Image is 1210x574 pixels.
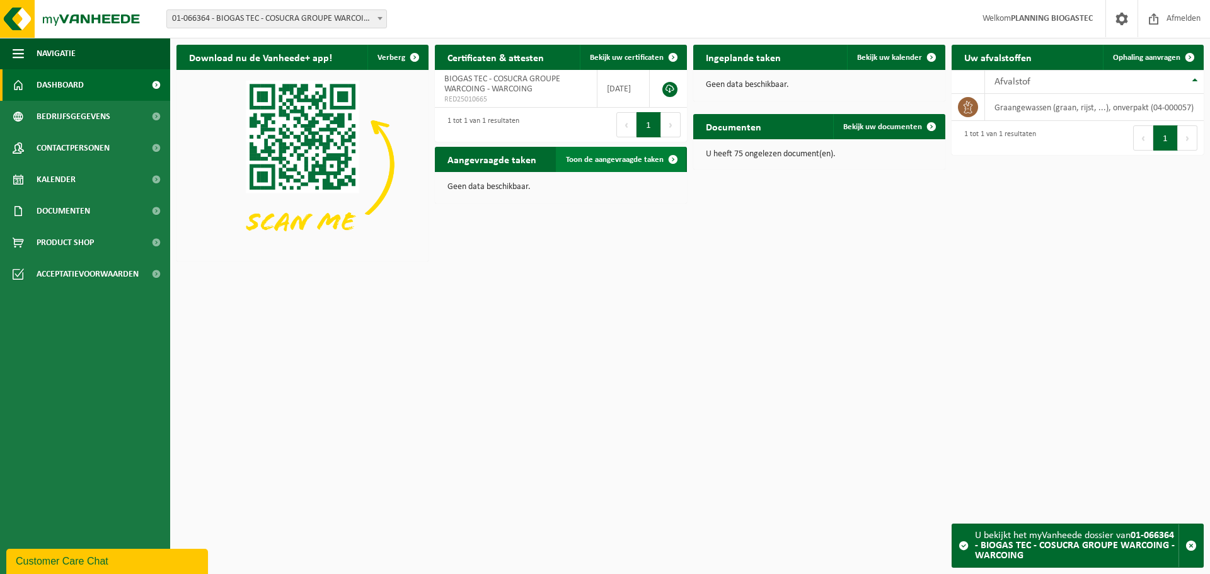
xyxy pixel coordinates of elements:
[37,258,139,290] span: Acceptatievoorwaarden
[441,111,519,139] div: 1 tot 1 van 1 resultaten
[444,95,587,105] span: RED25010665
[661,112,681,137] button: Next
[37,195,90,227] span: Documenten
[994,77,1030,87] span: Afvalstof
[37,38,76,69] span: Navigatie
[975,531,1175,561] strong: 01-066364 - BIOGAS TEC - COSUCRA GROUPE WARCOING - WARCOING
[167,10,386,28] span: 01-066364 - BIOGAS TEC - COSUCRA GROUPE WARCOING - WARCOING
[616,112,637,137] button: Previous
[693,114,774,139] h2: Documenten
[833,114,944,139] a: Bekijk uw documenten
[435,45,556,69] h2: Certificaten & attesten
[590,54,664,62] span: Bekijk uw certificaten
[847,45,944,70] a: Bekijk uw kalender
[1113,54,1180,62] span: Ophaling aanvragen
[37,227,94,258] span: Product Shop
[1153,125,1178,151] button: 1
[843,123,922,131] span: Bekijk uw documenten
[566,156,664,164] span: Toon de aangevraagde taken
[1133,125,1153,151] button: Previous
[1011,14,1093,23] strong: PLANNING BIOGASTEC
[1178,125,1197,151] button: Next
[37,164,76,195] span: Kalender
[706,81,933,89] p: Geen data beschikbaar.
[176,45,345,69] h2: Download nu de Vanheede+ app!
[975,524,1178,567] div: U bekijkt het myVanheede dossier van
[367,45,427,70] button: Verberg
[985,94,1204,121] td: graangewassen (graan, rijst, ...), onverpakt (04-000057)
[857,54,922,62] span: Bekijk uw kalender
[693,45,793,69] h2: Ingeplande taken
[597,70,650,108] td: [DATE]
[952,45,1044,69] h2: Uw afvalstoffen
[444,74,560,94] span: BIOGAS TEC - COSUCRA GROUPE WARCOING - WARCOING
[377,54,405,62] span: Verberg
[37,101,110,132] span: Bedrijfsgegevens
[37,69,84,101] span: Dashboard
[447,183,674,192] p: Geen data beschikbaar.
[1103,45,1202,70] a: Ophaling aanvragen
[6,546,210,574] iframe: chat widget
[706,150,933,159] p: U heeft 75 ongelezen document(en).
[637,112,661,137] button: 1
[176,70,429,259] img: Download de VHEPlus App
[37,132,110,164] span: Contactpersonen
[556,147,686,172] a: Toon de aangevraagde taken
[435,147,549,171] h2: Aangevraagde taken
[166,9,387,28] span: 01-066364 - BIOGAS TEC - COSUCRA GROUPE WARCOING - WARCOING
[580,45,686,70] a: Bekijk uw certificaten
[958,124,1036,152] div: 1 tot 1 van 1 resultaten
